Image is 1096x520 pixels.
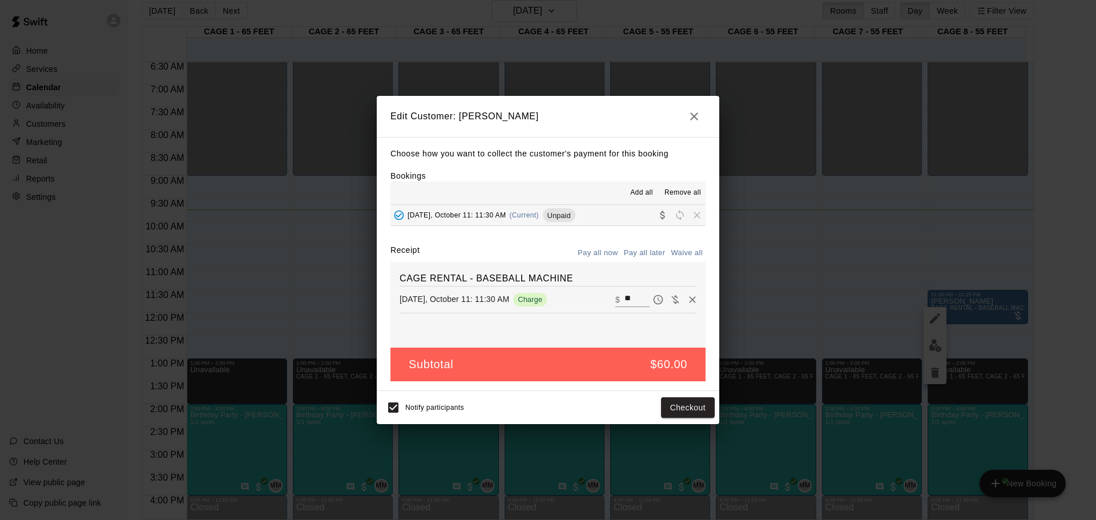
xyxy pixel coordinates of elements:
[390,205,706,226] button: Added - Collect Payment[DATE], October 11: 11:30 AM(Current)UnpaidCollect paymentRescheduleRemove
[400,293,509,305] p: [DATE], October 11: 11:30 AM
[543,211,575,220] span: Unpaid
[615,294,620,305] p: $
[390,207,408,224] button: Added - Collect Payment
[408,211,506,219] span: [DATE], October 11: 11:30 AM
[400,271,696,286] h6: CAGE RENTAL - BASEBALL MACHINE
[684,291,701,308] button: Remove
[660,184,706,202] button: Remove all
[409,357,453,372] h5: Subtotal
[623,184,660,202] button: Add all
[671,211,688,219] span: Reschedule
[654,211,671,219] span: Collect payment
[688,211,706,219] span: Remove
[661,397,715,418] button: Checkout
[650,357,687,372] h5: $60.00
[405,404,464,412] span: Notify participants
[390,244,420,262] label: Receipt
[509,211,539,219] span: (Current)
[390,171,426,180] label: Bookings
[664,187,701,199] span: Remove all
[377,96,719,137] h2: Edit Customer: [PERSON_NAME]
[668,244,706,262] button: Waive all
[513,295,547,304] span: Charge
[630,187,653,199] span: Add all
[390,147,706,161] p: Choose how you want to collect the customer's payment for this booking
[575,244,621,262] button: Pay all now
[667,294,684,304] span: Waive payment
[621,244,668,262] button: Pay all later
[650,294,667,304] span: Pay later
